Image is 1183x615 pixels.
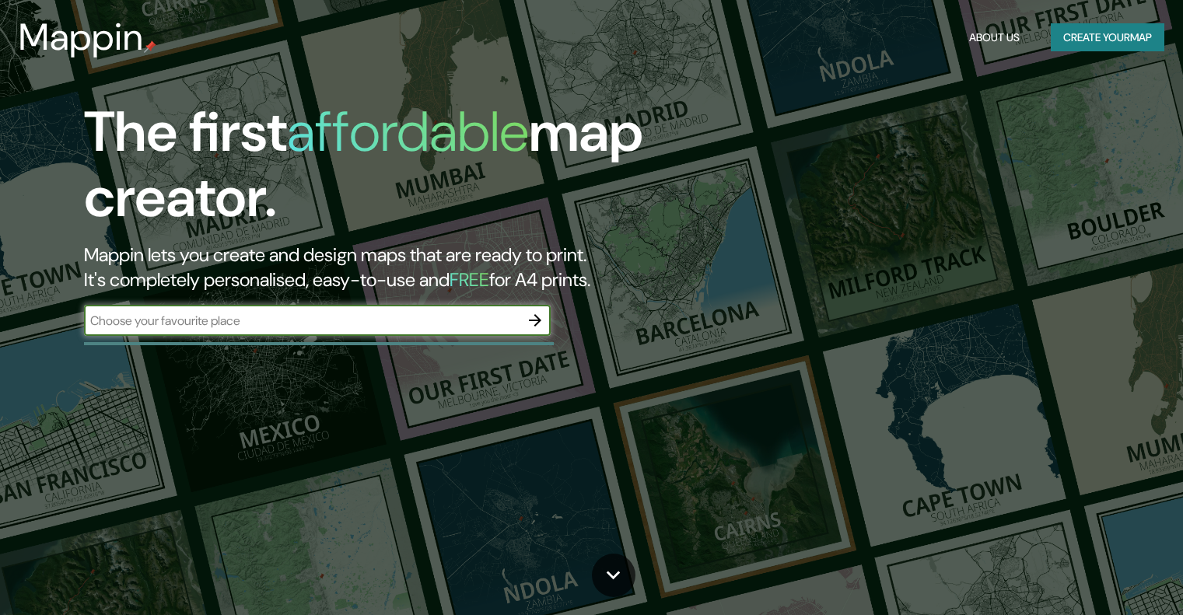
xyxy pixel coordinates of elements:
iframe: Help widget launcher [1045,554,1166,598]
input: Choose your favourite place [84,312,520,330]
h5: FREE [450,267,489,292]
h2: Mappin lets you create and design maps that are ready to print. It's completely personalised, eas... [84,243,676,292]
img: mappin-pin [144,40,156,53]
button: About Us [963,23,1026,52]
h1: affordable [287,96,529,168]
h3: Mappin [19,16,144,59]
button: Create yourmap [1051,23,1164,52]
h1: The first map creator. [84,100,676,243]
